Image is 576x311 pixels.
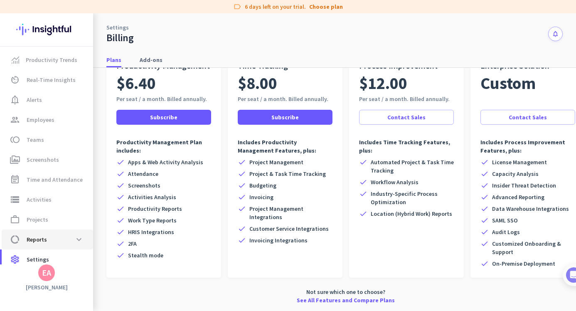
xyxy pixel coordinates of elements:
[116,193,125,201] i: check
[27,155,59,165] span: Screenshots
[249,205,332,221] span: Project Management Integrations
[2,230,93,249] a: data_usageReportsexpand_more
[238,170,246,178] i: check
[15,237,151,256] div: 2Initial tracking settings and how to edit them
[2,150,93,170] a: perm_mediaScreenshots
[128,170,158,178] span: Attendance
[26,55,77,65] span: Productivity Trends
[492,216,518,225] span: SAML SSO
[492,239,575,256] span: Customized Onboarding & Support
[32,158,145,193] div: It's time to add your employees! This is crucial since Insightful will start collecting their act...
[387,113,426,121] span: Contact Sales
[480,205,489,213] i: check
[359,138,454,155] p: Includes Time Tracking Features, plus:
[552,30,559,37] i: notifications
[42,269,51,277] div: EA
[306,288,385,296] span: Not sure which one to choose?
[71,232,86,247] button: expand_more
[128,205,182,213] span: Productivity Reports
[10,95,20,105] i: notification_important
[249,236,308,244] span: Invoicing Integrations
[249,170,326,178] span: Project & Task Time Tracking
[125,253,166,286] button: Tasks
[15,142,151,155] div: 1Add employees
[128,181,160,190] span: Screenshots
[10,115,20,125] i: group
[371,210,452,218] span: Location (Hybrid Work) Reports
[480,110,575,125] button: Contact Sales
[116,158,125,166] i: check
[492,158,547,166] span: License Management
[12,32,155,62] div: 🎊 Welcome to Insightful! 🎊
[492,259,555,268] span: On-Premise Deployment
[10,254,20,264] i: settings
[492,170,539,178] span: Capacity Analysis
[2,90,93,110] a: notification_importantAlerts
[32,239,141,256] div: Initial tracking settings and how to edit them
[150,113,177,121] span: Subscribe
[12,274,29,279] span: Home
[249,158,303,166] span: Project Management
[2,210,93,230] a: work_outlineProjects
[27,195,52,205] span: Activities
[297,296,395,304] a: See All Features and Compare Plans
[10,75,20,85] i: av_timer
[2,249,93,269] a: settingsSettings
[480,228,489,236] i: check
[2,110,93,130] a: groupEmployees
[27,115,54,125] span: Employees
[27,254,49,264] span: Settings
[116,216,125,225] i: check
[2,190,93,210] a: storageActivities
[2,130,93,150] a: tollTeams
[116,181,125,190] i: check
[238,205,246,213] i: check
[509,113,547,121] span: Contact Sales
[371,178,418,186] span: Workflow Analysis
[359,210,367,218] i: check
[238,158,246,166] i: check
[492,181,556,190] span: Insider Threat Detection
[2,170,93,190] a: event_noteTime and Attendance
[30,87,43,100] img: Profile image for Tamara
[83,253,125,286] button: Help
[249,181,276,190] span: Budgeting
[371,190,454,206] span: Industry-Specific Process Optimization
[71,4,97,18] h1: Tasks
[128,193,176,201] span: Activities Analysis
[27,175,83,185] span: Time and Attendance
[106,32,134,44] div: Billing
[106,23,129,32] a: Settings
[116,72,156,95] span: $6.40
[359,178,367,186] i: check
[309,2,343,11] a: Choose plan
[128,216,177,225] span: Work Type Reports
[128,158,203,166] span: Apps & Web Activity Analysis
[136,274,154,279] span: Tasks
[116,170,125,178] i: check
[480,239,489,248] i: check
[140,56,162,64] span: Add-ons
[116,239,125,248] i: check
[116,95,211,103] div: Per seat / a month. Billed annually.
[2,70,93,90] a: av_timerReal-Time Insights
[146,3,161,18] div: Close
[371,158,454,175] span: Automated Project & Task Time Tracking
[480,72,536,95] span: Custom
[27,234,47,244] span: Reports
[359,190,367,198] i: check
[238,181,246,190] i: check
[116,205,125,213] i: check
[480,193,489,201] i: check
[42,253,83,286] button: Messages
[97,274,111,279] span: Help
[27,75,76,85] span: Real-Time Insights
[238,193,246,201] i: check
[238,225,246,233] i: check
[116,110,211,125] button: Subscribe
[10,135,20,145] i: toll
[46,89,137,98] div: [PERSON_NAME] from Insightful
[27,215,48,225] span: Projects
[116,228,125,236] i: check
